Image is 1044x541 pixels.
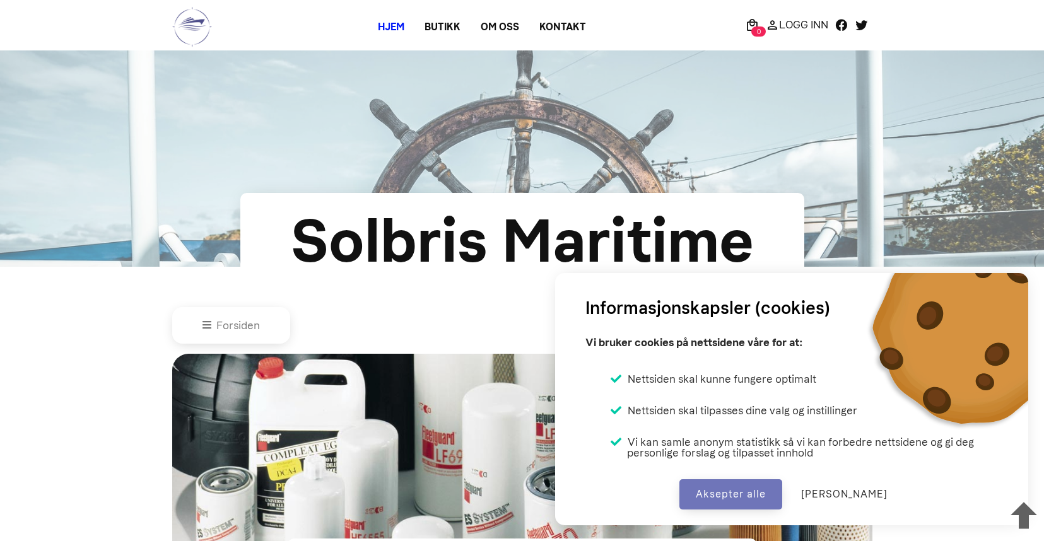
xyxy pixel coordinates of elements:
[742,17,762,32] a: 0
[611,436,998,458] li: Vi kan samle anonym statistikk så vi kan forbedre nettsidene og gi deg personlige forslag og tilp...
[172,6,212,47] img: logo
[679,479,782,509] button: Aksepter alle
[611,373,816,385] li: Nettsiden skal kunne fungere optimalt
[172,307,872,344] nav: breadcrumb
[471,16,529,38] a: Om oss
[585,332,802,353] p: Vi bruker cookies på nettsidene våre for at:
[762,17,831,32] a: Logg Inn
[585,295,830,322] h3: Informasjonskapsler (cookies)
[751,26,766,37] span: 0
[281,196,763,287] div: Solbris Maritime
[368,16,414,38] a: Hjem
[611,405,857,416] li: Nettsiden skal tilpasses dine valg og instillinger
[202,319,261,332] a: Forsiden
[414,16,471,38] a: Butikk
[785,479,904,509] button: [PERSON_NAME]
[529,16,596,38] a: Kontakt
